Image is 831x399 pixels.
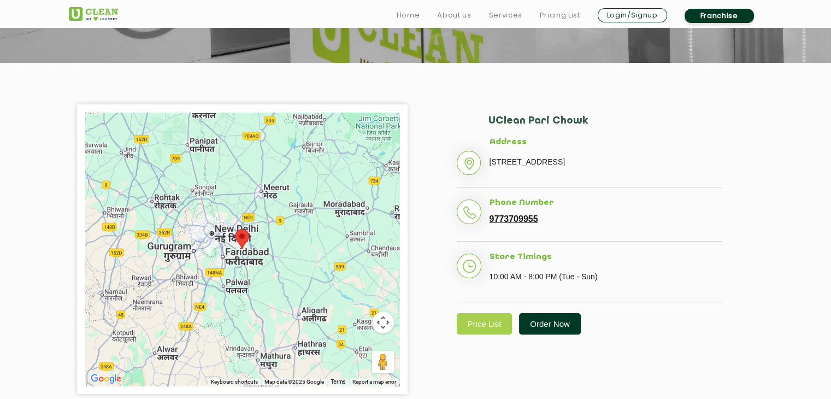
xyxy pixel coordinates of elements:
[69,7,118,21] img: UClean Laundry and Dry Cleaning
[540,9,580,22] a: Pricing List
[490,154,722,170] p: [STREET_ADDRESS]
[685,9,754,23] a: Franchise
[488,9,522,22] a: Services
[490,198,722,208] h5: Phone Number
[490,268,722,285] p: 10:00 AM - 8:00 PM (Tue - Sun)
[372,351,394,373] button: Drag Pegman onto the map to open Street View
[352,378,396,386] a: Report a map error
[88,372,124,386] img: Google
[457,313,512,335] a: Price List
[490,138,722,148] h5: Address
[88,372,124,386] a: Open this area in Google Maps (opens a new window)
[437,9,471,22] a: About us
[264,379,324,385] span: Map data ©2025 Google
[211,378,258,386] button: Keyboard shortcuts
[490,253,722,262] h5: Store Timings
[331,378,345,386] a: Terms
[519,313,581,335] a: Order Now
[397,9,420,22] a: Home
[598,8,667,22] a: Login/Signup
[490,214,538,224] a: 9773709955
[372,312,394,333] button: Map camera controls
[488,115,722,138] h2: UClean Pari Chowk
